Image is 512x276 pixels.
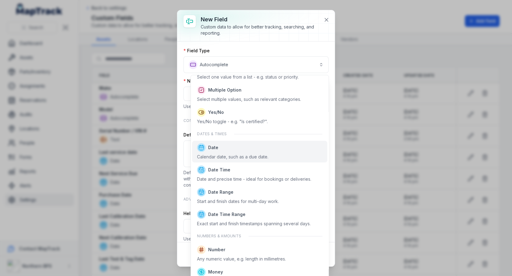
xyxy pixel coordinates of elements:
span: Date Time Range [208,211,246,218]
span: Yes/No [208,109,224,115]
span: Date Time [208,167,230,173]
span: Date [208,144,218,151]
span: Multiple Option [208,87,241,93]
div: Numbers & amounts [192,230,327,242]
div: Exact start and finish timestamps spanning several days. [197,221,311,227]
div: Dates & times [192,128,327,140]
span: Date Range [208,189,233,195]
div: Yes/No toggle - e.g. "Is certified?". [197,119,268,125]
button: Autocomplete [183,56,329,73]
div: Start and finish dates for multi-day work. [197,198,279,205]
div: Calendar date, such as a due date. [197,154,268,160]
span: Money [208,269,223,275]
span: Number [208,247,225,253]
div: Date and precise time - ideal for bookings or deliveries. [197,176,311,182]
div: Select multiple values, such as relevant categories. [197,96,301,102]
div: Select one value from a list - e.g. status or priority. [197,74,299,80]
div: Any numeric value, e.g. length in millimetres. [197,256,286,262]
